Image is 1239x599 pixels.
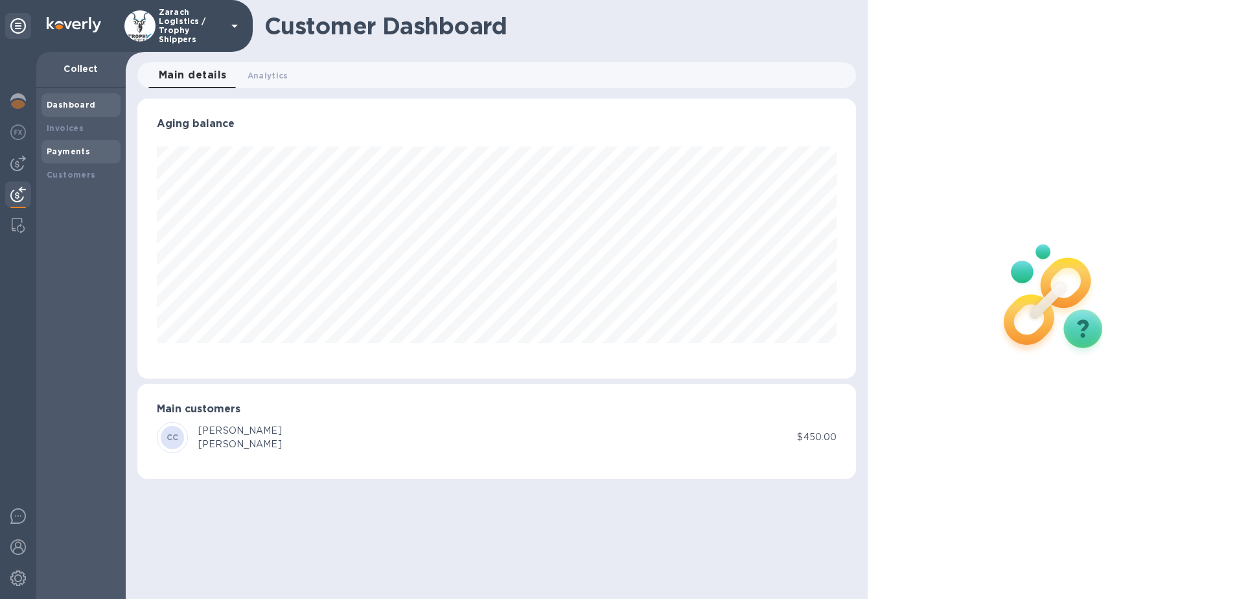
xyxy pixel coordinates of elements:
img: Foreign exchange [10,124,26,140]
h1: Customer Dashboard [264,12,847,40]
p: Zarach Logistics / Trophy Shippers [159,8,224,44]
b: Invoices [47,123,84,133]
h3: Main customers [157,403,837,416]
img: Logo [47,17,101,32]
p: Collect [47,62,115,75]
b: Customers [47,170,96,180]
div: [PERSON_NAME] [198,424,282,438]
span: Main details [159,66,227,84]
b: Dashboard [47,100,96,110]
b: Payments [47,147,90,156]
div: Unpin categories [5,13,31,39]
h3: Aging balance [157,118,837,130]
span: Analytics [248,69,288,82]
p: $450.00 [797,430,837,444]
b: CC [167,432,179,442]
div: [PERSON_NAME] [198,438,282,451]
